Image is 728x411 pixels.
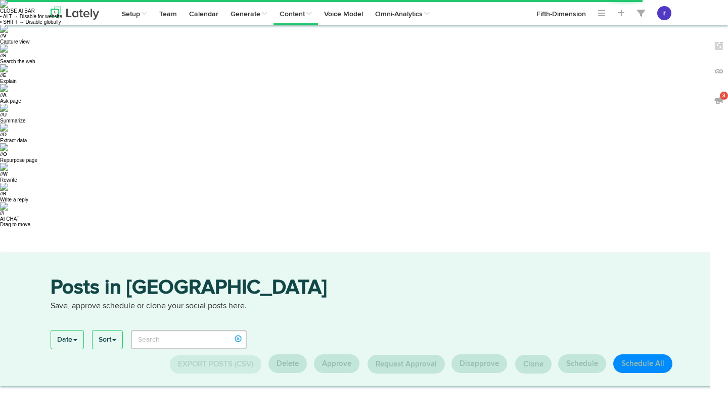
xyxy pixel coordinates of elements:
[170,355,261,374] button: Export Posts (CSV)
[51,331,83,349] a: Date
[376,360,437,368] span: Request Approval
[51,278,677,301] h3: Posts in [GEOGRAPHIC_DATA]
[613,354,672,373] button: Schedule All
[368,355,445,374] button: Request Approval
[523,360,543,368] span: Clone
[314,354,359,373] button: Approve
[515,355,552,374] button: Clone
[131,330,247,349] input: Search
[268,354,307,373] button: Delete
[93,331,122,349] a: Sort
[451,354,507,373] button: Disapprove
[51,301,677,312] p: Save, approve schedule or clone your social posts here.
[558,354,606,373] button: Schedule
